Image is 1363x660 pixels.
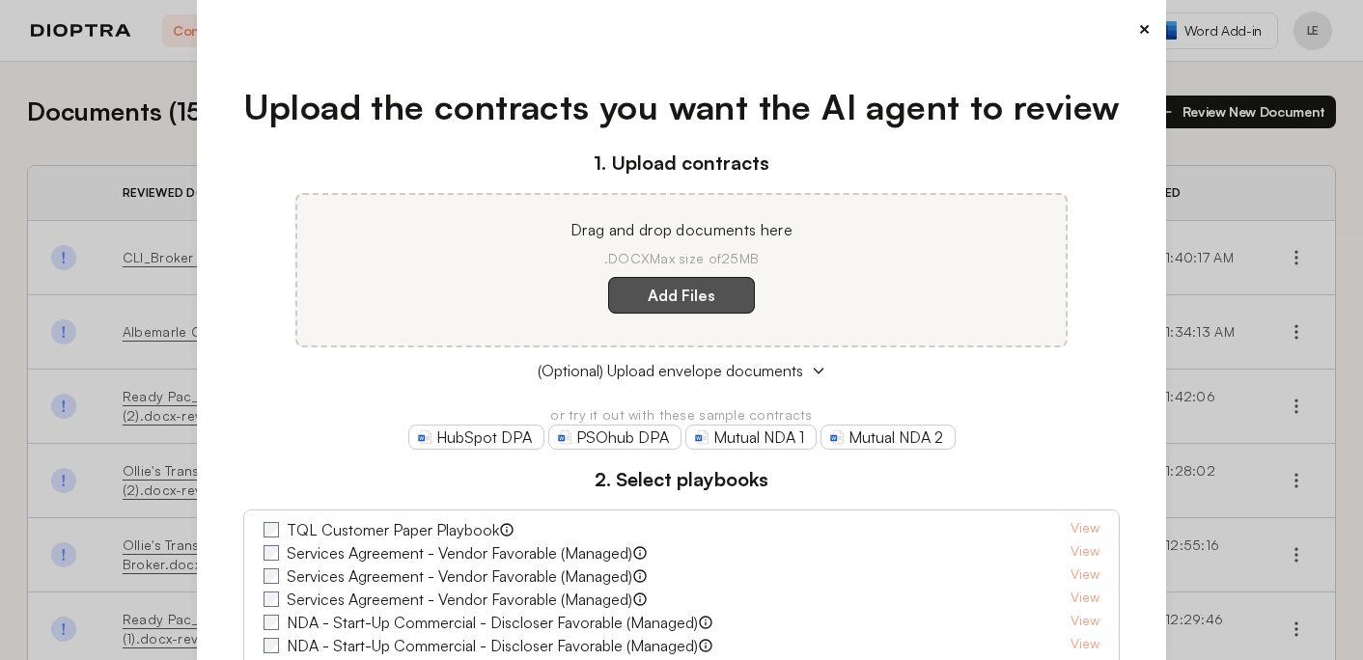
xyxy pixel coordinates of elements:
[1071,541,1099,564] a: View
[1071,634,1099,657] a: View
[1071,588,1099,611] a: View
[408,425,544,450] a: HubSpot DPA
[685,425,817,450] a: Mutual NDA 1
[243,81,1121,133] h1: Upload the contracts you want the AI agent to review
[1071,518,1099,541] a: View
[821,425,956,450] a: Mutual NDA 2
[243,405,1121,425] p: or try it out with these sample contracts
[287,541,632,564] label: Services Agreement - Vendor Favorable (Managed)
[538,359,803,382] span: (Optional) Upload envelope documents
[608,277,755,314] label: Add Files
[1071,611,1099,634] a: View
[243,149,1121,178] h3: 1. Upload contracts
[320,218,1043,241] p: Drag and drop documents here
[287,588,632,611] label: Services Agreement - Vendor Favorable (Managed)
[243,359,1121,382] button: (Optional) Upload envelope documents
[287,611,698,634] label: NDA - Start-Up Commercial - Discloser Favorable (Managed)
[1138,15,1151,42] button: ×
[287,634,698,657] label: NDA - Start-Up Commercial - Discloser Favorable (Managed)
[287,518,499,541] label: TQL Customer Paper Playbook
[320,249,1043,268] p: .DOCX Max size of 25MB
[1071,564,1099,588] a: View
[548,425,681,450] a: PSOhub DPA
[243,465,1121,494] h3: 2. Select playbooks
[287,564,632,588] label: Services Agreement - Vendor Favorable (Managed)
